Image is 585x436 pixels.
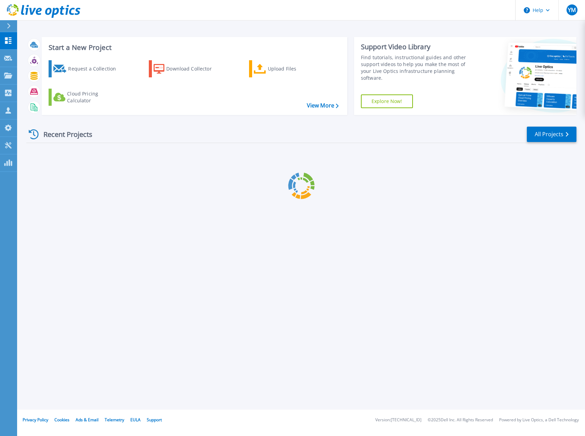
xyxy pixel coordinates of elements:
[49,89,125,106] a: Cloud Pricing Calculator
[568,7,576,13] span: YM
[49,44,338,51] h3: Start a New Project
[147,417,162,423] a: Support
[249,60,325,77] a: Upload Files
[67,90,122,104] div: Cloud Pricing Calculator
[130,417,141,423] a: EULA
[307,102,339,109] a: View More
[361,54,473,81] div: Find tutorials, instructional guides and other support videos to help you make the most of your L...
[49,60,125,77] a: Request a Collection
[105,417,124,423] a: Telemetry
[68,62,123,76] div: Request a Collection
[76,417,99,423] a: Ads & Email
[527,127,576,142] a: All Projects
[26,126,102,143] div: Recent Projects
[268,62,323,76] div: Upload Files
[375,418,421,422] li: Version: [TECHNICAL_ID]
[428,418,493,422] li: © 2025 Dell Inc. All Rights Reserved
[499,418,579,422] li: Powered by Live Optics, a Dell Technology
[23,417,48,423] a: Privacy Policy
[149,60,225,77] a: Download Collector
[166,62,221,76] div: Download Collector
[54,417,69,423] a: Cookies
[361,94,413,108] a: Explore Now!
[361,42,473,51] div: Support Video Library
